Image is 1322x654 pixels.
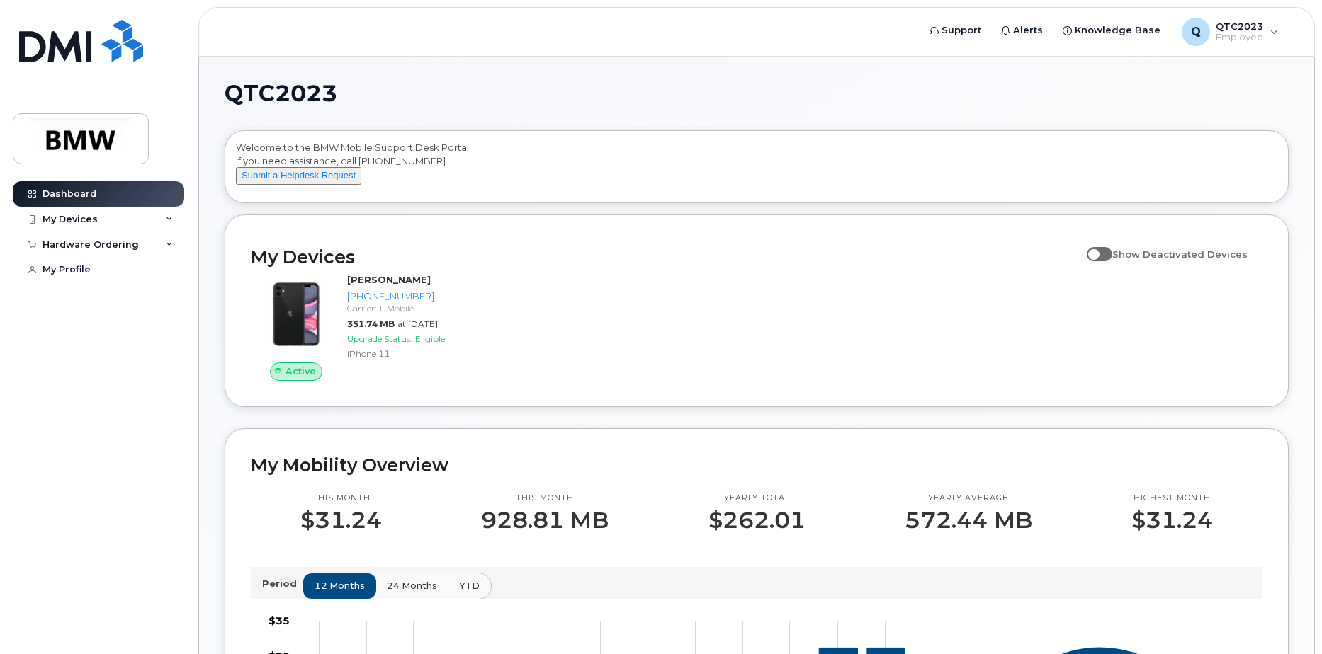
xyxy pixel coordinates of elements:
h2: My Mobility Overview [251,454,1262,476]
p: 928.81 MB [481,507,609,533]
span: Active [286,365,316,378]
p: Period [262,577,303,590]
span: Show Deactivated Devices [1112,248,1248,260]
div: Carrier: T-Mobile [347,302,485,314]
span: 351.74 MB [347,319,395,329]
div: [PHONE_NUMBER] [347,289,485,303]
p: $262.01 [708,507,806,533]
a: Submit a Helpdesk Request [236,169,361,180]
p: Yearly total [708,493,806,504]
span: Eligible [415,333,445,344]
tspan: $35 [269,614,290,627]
div: Welcome to the BMW Mobile Support Desk Portal If you need assistance, call [PHONE_NUMBER]. [236,141,1277,197]
span: YTD [459,579,480,592]
p: This month [481,493,609,504]
strong: [PERSON_NAME] [347,274,431,285]
p: 572.44 MB [905,507,1032,533]
input: Show Deactivated Devices [1087,241,1098,252]
button: Submit a Helpdesk Request [236,167,361,185]
span: Upgrade Status: [347,333,412,344]
a: Active[PERSON_NAME][PHONE_NUMBER]Carrier: T-Mobile351.74 MBat [DATE]Upgrade Status:EligibleiPhone 11 [251,273,491,381]
h2: My Devices [251,246,1080,268]
p: $31.24 [1131,507,1213,533]
div: iPhone 11 [347,348,485,360]
span: QTC2023 [225,83,337,104]
p: This month [300,493,382,504]
span: at [DATE] [397,319,438,329]
p: Yearly average [905,493,1032,504]
p: $31.24 [300,507,382,533]
span: 24 months [387,579,437,592]
p: Highest month [1131,493,1213,504]
img: iPhone_11.jpg [262,280,330,348]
